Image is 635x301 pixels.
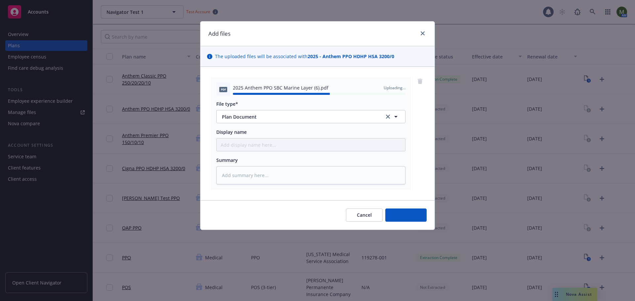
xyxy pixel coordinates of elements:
button: Add files [385,208,427,222]
h1: Add files [208,29,231,38]
a: clear selection [384,113,392,121]
button: Plan Documentclear selection [216,110,405,123]
span: Plan Document [222,113,375,120]
span: The uploaded files will be associated with [215,53,394,60]
span: Cancel [357,212,372,218]
span: Display name [216,129,247,135]
a: remove [416,77,424,85]
span: 2025 Anthem PPO SBC Marine Layer (6).pdf [233,84,328,91]
span: pdf [219,87,227,92]
input: Add display name here... [217,138,405,151]
span: Add files [396,212,416,218]
span: Summary [216,157,238,163]
strong: 2025 - Anthem PPO HDHP HSA 3200/0 [308,53,394,59]
a: close [419,29,427,37]
span: Uploading... [384,85,405,91]
span: File type* [216,101,238,107]
button: Cancel [346,208,383,222]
